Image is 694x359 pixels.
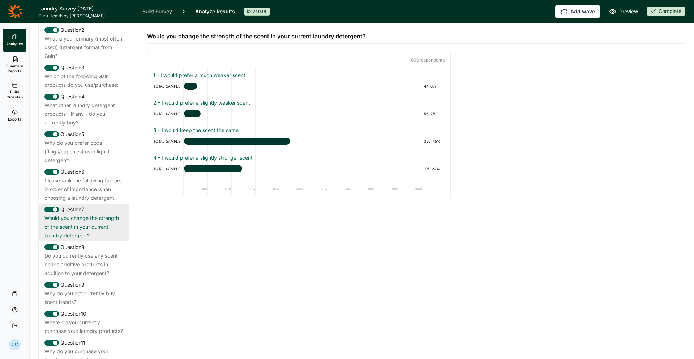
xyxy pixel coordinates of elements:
[6,41,23,46] span: Analytics
[303,183,327,194] div: 60%
[232,183,256,194] div: 30%
[44,252,123,278] div: Do you currently use any scent beads additive products in addition to your detergent?
[153,164,184,173] div: TOTAL SAMPLE
[619,7,638,16] span: Preview
[44,139,123,165] div: Why do you prefer pods (flings/capsules) over liquid detergent?
[351,183,375,194] div: 80%
[44,101,123,127] div: What other laundry detergent products - if any - do you currently buy?
[153,82,184,90] div: TOTAL SAMPLE
[555,5,600,18] button: Add wave
[44,338,123,347] div: Question 11
[423,164,445,173] div: 195, 24%
[153,137,184,145] div: TOTAL SAMPLE
[6,63,23,73] span: Summary Reports
[153,57,445,63] p: 800 respondent s
[44,289,123,307] div: Why do you not currently buy scent beads?
[423,82,445,90] div: 44, 6%
[38,4,134,13] h1: Laundry Survey [DATE]
[44,63,123,72] div: Question 3
[244,8,270,16] div: $2,240.00
[44,243,123,252] div: Question 8
[3,104,26,127] a: Exports
[208,183,232,194] div: 20%
[44,280,123,289] div: Question 9
[153,127,445,134] div: 3 - I would keep the scent the same
[647,7,685,16] div: Complete
[279,183,303,194] div: 50%
[647,7,685,17] button: Complete
[147,32,366,41] span: Would you change the strength of the scent in your current laundry detergent?
[256,183,279,194] div: 40%
[44,72,123,89] div: Which of the following Gain products do you use/purchase:
[153,154,445,161] div: 4 - I would prefer a slightly stronger scent
[184,183,208,194] div: 10%
[38,13,134,19] span: Zuru Health by [PERSON_NAME]
[44,176,123,202] div: Please rank the following factors in order of importance when choosing a laundry detergent.
[153,99,445,106] div: 2 - I would prefer a slightly weaker scent
[44,214,123,240] div: Would you change the strength of the scent in your current laundry detergent?
[327,183,351,194] div: 70%
[3,78,26,104] a: Build Crosstab
[399,183,423,194] div: 100%
[375,183,399,194] div: 90%
[153,72,445,79] div: 1 - I would prefer a much weaker scent
[9,339,21,350] div: CC
[153,182,445,189] div: 5 - I would prefer a much stronger scent
[609,7,638,16] a: Preview
[44,168,123,176] div: Question 6
[153,109,184,118] div: TOTAL SAMPLE
[44,318,123,335] div: Where do you currently purchase your laundry products?
[44,34,123,60] div: What is your primary (most often used) detergent format from Gain?
[44,205,123,214] div: Question 7
[44,26,123,34] div: Question 2
[3,29,26,52] a: Analytics
[44,92,123,101] div: Question 4
[423,137,445,145] div: 356, 45%
[8,117,22,122] span: Exports
[3,52,26,78] a: Summary Reports
[44,130,123,139] div: Question 5
[6,89,23,100] span: Build Crosstab
[423,109,445,118] div: 56, 7%
[44,309,123,318] div: Question 10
